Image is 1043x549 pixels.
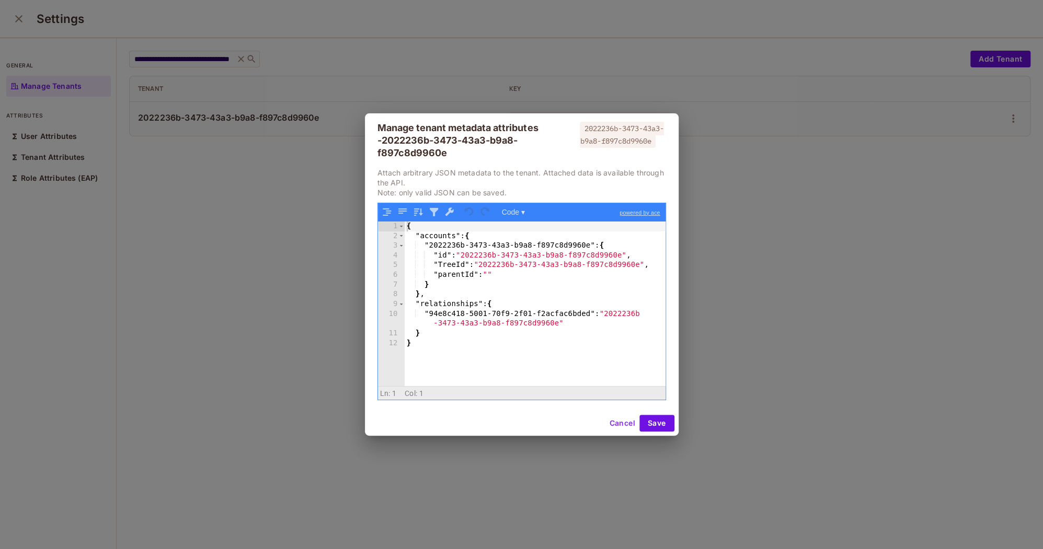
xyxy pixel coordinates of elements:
span: 1 [419,389,423,398]
div: 2 [378,231,405,241]
button: Save [639,415,674,431]
span: Ln: [380,389,390,398]
div: 5 [378,260,405,270]
div: 12 [378,338,405,348]
div: 11 [378,329,405,338]
button: Compact JSON data, remove all whitespaces (Ctrl+Shift+I) [396,205,409,219]
button: Sort contents [411,205,425,219]
div: Manage tenant metadata attributes - 2022236b-3473-43a3-b9a8-f897c8d9960e [377,122,578,159]
div: 8 [378,289,405,299]
div: 3 [378,241,405,251]
button: Repair JSON: fix quotes and escape characters, remove comments and JSONP notation, turn JavaScrip... [443,205,456,219]
button: Redo (Ctrl+Shift+Z) [478,205,492,219]
div: 6 [378,270,405,280]
div: 4 [378,251,405,261]
a: powered by ace [614,203,665,222]
button: Code ▾ [498,205,529,219]
button: Cancel [605,415,639,431]
p: Attach arbitrary JSON metadata to the tenant. Attached data is available through the API. Note: o... [377,168,666,197]
div: 9 [378,299,405,309]
div: 10 [378,309,405,329]
button: Filter, sort, or transform contents [427,205,441,219]
div: 7 [378,280,405,290]
div: 1 [378,221,405,231]
button: Format JSON data, with proper indentation and line feeds (Ctrl+I) [380,205,394,219]
button: Undo last action (Ctrl+Z) [463,205,476,219]
span: Col: [405,389,417,398]
span: 2022236b-3473-43a3-b9a8-f897c8d9960e [580,122,664,148]
span: 1 [392,389,396,398]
